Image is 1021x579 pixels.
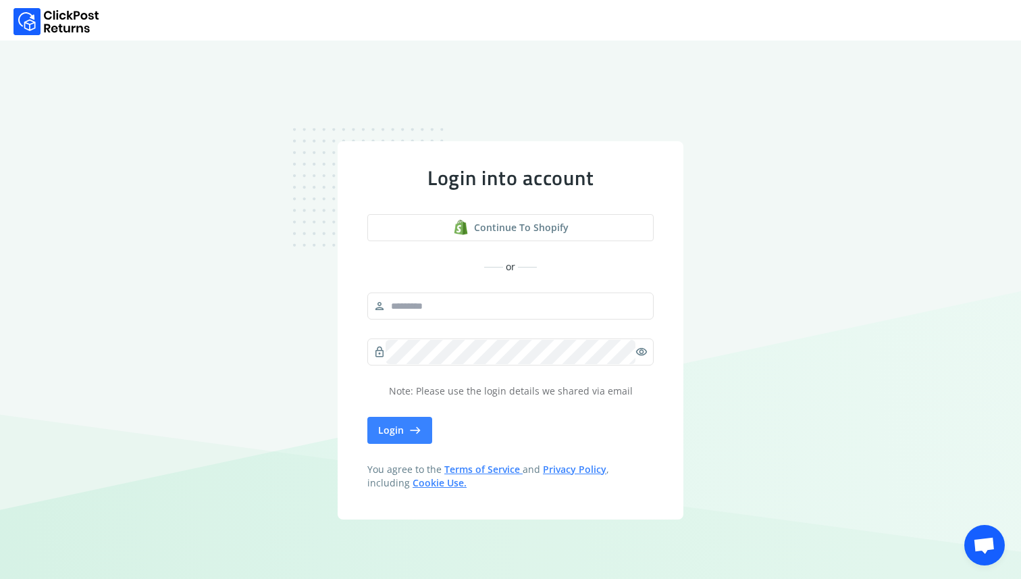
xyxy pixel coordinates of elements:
span: person [373,297,386,316]
button: Continue to shopify [367,214,654,241]
div: or [367,260,654,274]
span: Continue to shopify [474,221,569,234]
div: Login into account [367,166,654,190]
span: visibility [635,343,648,361]
a: shopify logoContinue to shopify [367,214,654,241]
img: Logo [14,8,99,35]
p: Note: Please use the login details we shared via email [367,384,654,398]
span: lock [373,343,386,361]
a: Privacy Policy [543,463,606,476]
span: You agree to the and , including [367,463,654,490]
img: shopify logo [453,220,469,235]
a: Terms of Service [444,463,523,476]
span: east [409,421,421,440]
a: Cookie Use. [413,476,467,489]
a: Open chat [964,525,1005,565]
button: Login east [367,417,432,444]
